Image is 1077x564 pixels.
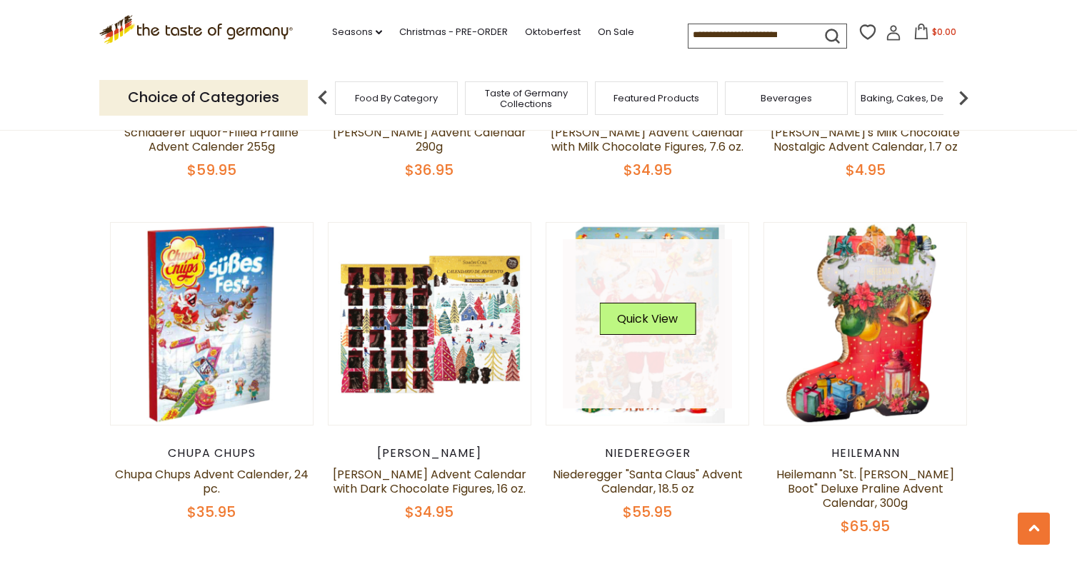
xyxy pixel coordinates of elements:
a: Niederegger "Santa Claus" Advent Calendar, 18.5 oz [553,466,743,497]
a: [PERSON_NAME]'s Milk Chocolate Nostalgic Advent Calendar, 1.7 oz [771,124,960,155]
span: $59.95 [187,160,236,180]
p: Choice of Categories [99,80,308,115]
span: $55.95 [623,502,672,522]
a: Food By Category [355,93,438,104]
button: $0.00 [904,24,965,45]
img: Heilemann "St. Nicholas Boot" Deluxe Praline Advent Calendar, 300g [764,223,966,425]
span: $0.00 [932,26,956,38]
a: [PERSON_NAME] Advent Calendar with Dark Chocolate Figures, 16 oz. [333,466,526,497]
a: Schladerer Liquor-Filled Praline Advent Calender 255g [124,124,299,155]
span: $65.95 [841,516,890,536]
span: $35.95 [187,502,236,522]
img: Simón Coll Advent Calendar with Dark Chocolate Figures, 16 oz. [329,223,531,425]
a: Baking, Cakes, Desserts [861,93,971,104]
span: $34.95 [623,160,672,180]
a: Oktoberfest [525,24,581,40]
a: On Sale [598,24,634,40]
span: $34.95 [405,502,454,522]
a: Seasons [332,24,382,40]
img: Chupa Chups Advent Calender, 24 pc. [111,223,313,425]
a: Beverages [761,93,812,104]
a: Christmas - PRE-ORDER [399,24,508,40]
img: next arrow [949,84,978,112]
a: Chupa Chups Advent Calender, 24 pc. [115,466,309,497]
img: previous arrow [309,84,337,112]
div: Heilemann [763,446,967,460]
img: Niederegger "Santa Claus" Advent Calendar, 18.5 oz [546,223,748,425]
a: Heilemann "St. [PERSON_NAME] Boot" Deluxe Praline Advent Calendar, 300g [776,466,954,511]
a: [PERSON_NAME] Advent Calendar 290g [333,124,526,155]
span: $4.95 [846,160,886,180]
a: Taste of Germany Collections [469,88,583,109]
div: Niederegger [546,446,749,460]
a: [PERSON_NAME] Advent Calendar with Milk Chocolate Figures, 7.6 oz. [551,124,744,155]
span: $36.95 [405,160,454,180]
div: [PERSON_NAME] [328,446,531,460]
div: Chupa Chups [110,446,314,460]
a: Featured Products [613,93,699,104]
button: Quick View [599,303,696,335]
